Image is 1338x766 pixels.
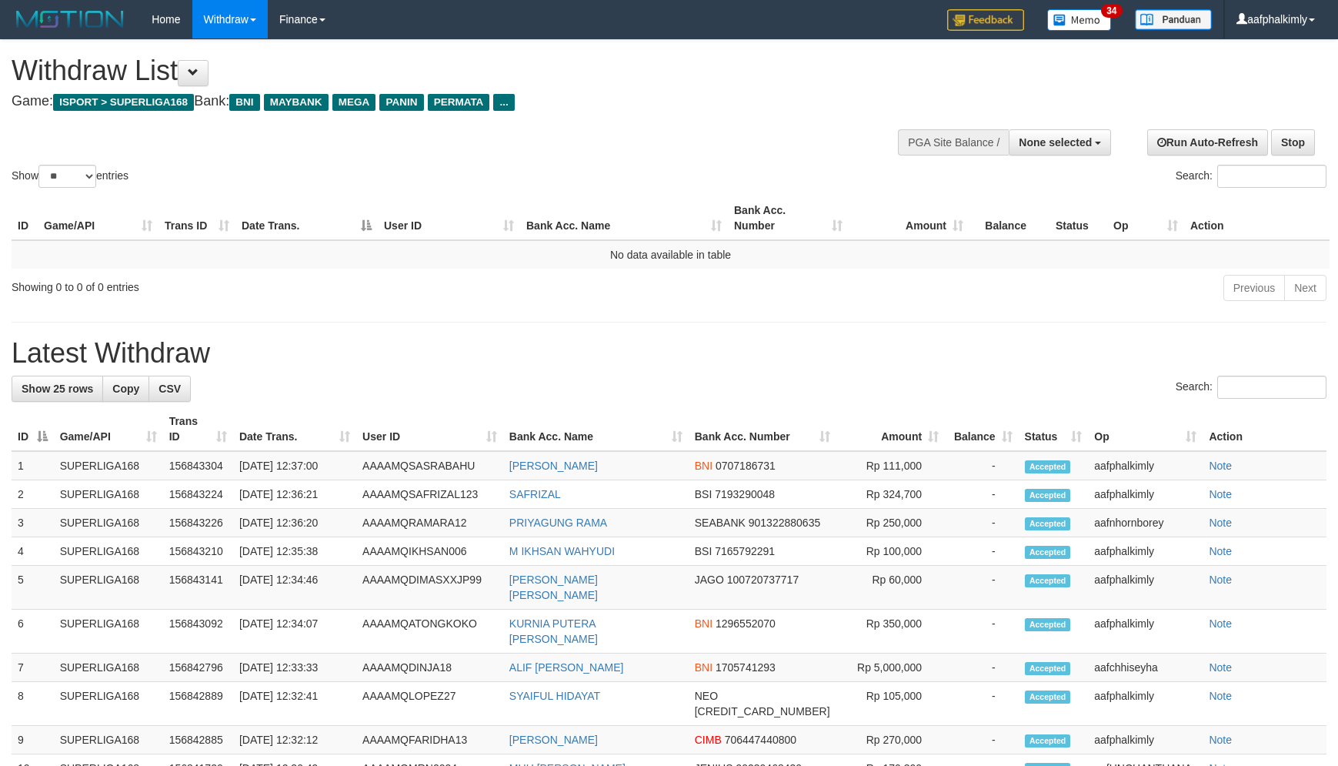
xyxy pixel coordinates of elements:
[1025,517,1071,530] span: Accepted
[695,661,712,674] span: BNI
[12,537,54,566] td: 4
[1184,196,1330,240] th: Action
[1088,407,1203,451] th: Op: activate to sort column ascending
[233,451,356,480] td: [DATE] 12:37:00
[695,545,712,557] span: BSI
[54,682,163,726] td: SUPERLIGA168
[163,682,233,726] td: 156842889
[509,574,598,601] a: [PERSON_NAME] [PERSON_NAME]
[12,8,128,31] img: MOTION_logo.png
[1209,574,1232,586] a: Note
[356,566,503,610] td: AAAAMQDIMASXXJP99
[1209,460,1232,472] a: Note
[356,480,503,509] td: AAAAMQSAFRIZAL123
[233,682,356,726] td: [DATE] 12:32:41
[54,480,163,509] td: SUPERLIGA168
[836,726,946,754] td: Rp 270,000
[233,726,356,754] td: [DATE] 12:32:12
[836,509,946,537] td: Rp 250,000
[38,196,158,240] th: Game/API: activate to sort column ascending
[1209,661,1232,674] a: Note
[1009,129,1111,156] button: None selected
[1088,509,1203,537] td: aafnhornborey
[725,734,796,746] span: Copy 706447440800 to clipboard
[509,517,607,529] a: PRIYAGUNG RAMA
[509,545,615,557] a: M IKHSAN WAHYUDI
[898,129,1009,156] div: PGA Site Balance /
[1019,407,1089,451] th: Status: activate to sort column ascending
[715,545,775,557] span: Copy 7165792291 to clipboard
[695,460,712,472] span: BNI
[356,610,503,654] td: AAAAMQATONGKOKO
[945,451,1018,480] td: -
[1209,734,1232,746] a: Note
[163,566,233,610] td: 156843141
[233,566,356,610] td: [DATE] 12:34:46
[509,617,598,645] a: KURNIA PUTERA [PERSON_NAME]
[849,196,969,240] th: Amount: activate to sort column ascending
[695,734,722,746] span: CIMB
[836,407,946,451] th: Amount: activate to sort column ascending
[749,517,820,529] span: Copy 901322880635 to clipboard
[12,407,54,451] th: ID: activate to sort column descending
[1209,617,1232,630] a: Note
[945,654,1018,682] td: -
[695,488,712,500] span: BSI
[378,196,520,240] th: User ID: activate to sort column ascending
[836,451,946,480] td: Rp 111,000
[54,509,163,537] td: SUPERLIGA168
[1088,610,1203,654] td: aafphalkimly
[836,654,946,682] td: Rp 5,000,000
[235,196,378,240] th: Date Trans.: activate to sort column descending
[689,407,836,451] th: Bank Acc. Number: activate to sort column ascending
[158,383,181,395] span: CSV
[1147,129,1268,156] a: Run Auto-Refresh
[1088,566,1203,610] td: aafphalkimly
[695,705,830,717] span: Copy 5859459223534313 to clipboard
[945,566,1018,610] td: -
[163,407,233,451] th: Trans ID: activate to sort column ascending
[1088,537,1203,566] td: aafphalkimly
[163,537,233,566] td: 156843210
[716,460,776,472] span: Copy 0707186731 to clipboard
[1088,682,1203,726] td: aafphalkimly
[945,726,1018,754] td: -
[54,726,163,754] td: SUPERLIGA168
[1223,275,1285,301] a: Previous
[836,566,946,610] td: Rp 60,000
[54,610,163,654] td: SUPERLIGA168
[1209,545,1232,557] a: Note
[356,537,503,566] td: AAAAMQIKHSAN006
[503,407,689,451] th: Bank Acc. Name: activate to sort column ascending
[509,488,561,500] a: SAFRIZAL
[12,610,54,654] td: 6
[1135,9,1212,30] img: panduan.png
[945,407,1018,451] th: Balance: activate to sort column ascending
[163,726,233,754] td: 156842885
[1088,654,1203,682] td: aafchhiseyha
[12,451,54,480] td: 1
[1088,480,1203,509] td: aafphalkimly
[233,509,356,537] td: [DATE] 12:36:20
[945,682,1018,726] td: -
[836,480,946,509] td: Rp 324,700
[112,383,139,395] span: Copy
[12,566,54,610] td: 5
[947,9,1024,31] img: Feedback.jpg
[12,509,54,537] td: 3
[945,537,1018,566] td: -
[727,574,799,586] span: Copy 100720737717 to clipboard
[356,407,503,451] th: User ID: activate to sort column ascending
[1025,460,1071,473] span: Accepted
[716,661,776,674] span: Copy 1705741293 to clipboard
[163,451,233,480] td: 156843304
[428,94,490,111] span: PERMATA
[1217,376,1326,399] input: Search:
[836,610,946,654] td: Rp 350,000
[969,196,1049,240] th: Balance
[945,509,1018,537] td: -
[716,617,776,630] span: Copy 1296552070 to clipboard
[22,383,93,395] span: Show 25 rows
[163,509,233,537] td: 156843226
[836,682,946,726] td: Rp 105,000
